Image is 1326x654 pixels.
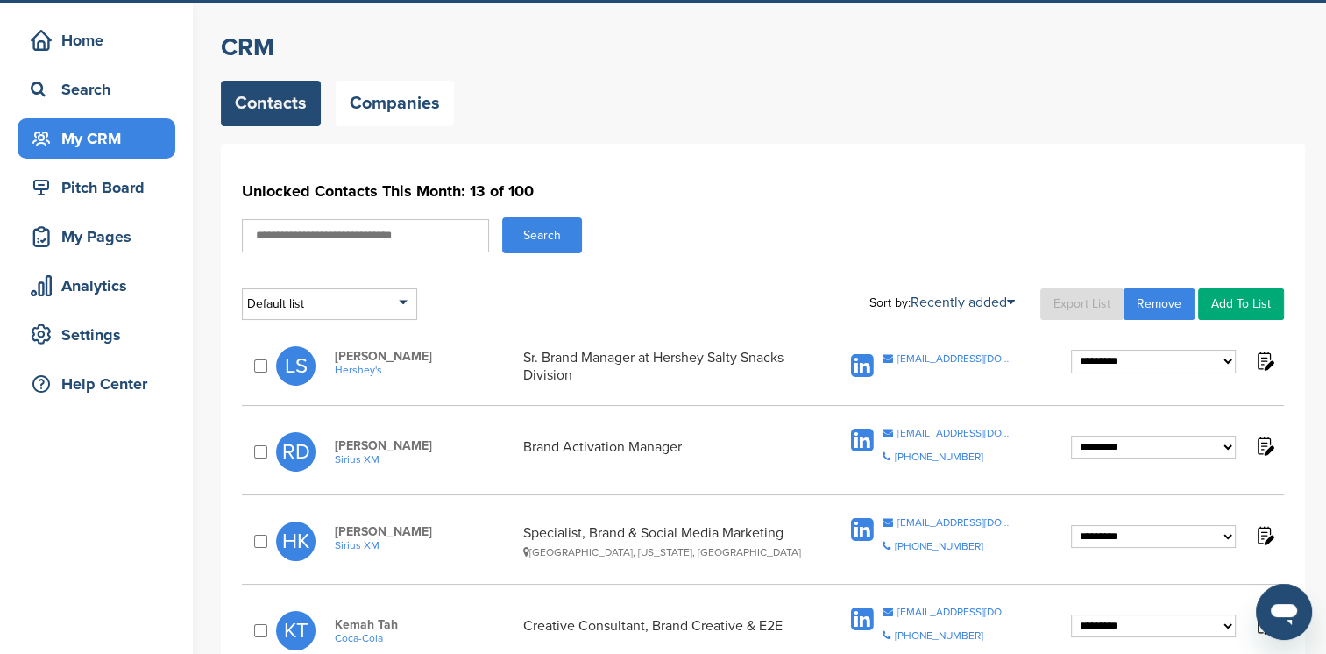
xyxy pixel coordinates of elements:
a: Help Center [18,364,175,404]
div: Analytics [26,270,175,302]
a: Recently added [911,294,1015,311]
div: Brand Activation Manager [523,438,805,466]
div: [EMAIL_ADDRESS][DOMAIN_NAME] [897,517,1014,528]
a: Export List [1040,288,1124,320]
a: Remove [1124,288,1195,320]
div: Specialist, Brand & Social Media Marketing [523,524,805,558]
span: Kemah Tah [335,617,514,632]
div: [PHONE_NUMBER] [895,451,983,462]
div: [GEOGRAPHIC_DATA], [US_STATE], [GEOGRAPHIC_DATA] [523,546,805,558]
h2: CRM [221,32,1305,63]
div: Pitch Board [26,172,175,203]
span: [PERSON_NAME] [335,349,514,364]
a: Companies [336,81,454,126]
a: Coca-Cola [335,632,514,644]
a: Sirius XM [335,539,514,551]
span: HK [276,522,316,561]
a: My Pages [18,217,175,257]
a: Hershey's [335,364,514,376]
iframe: Button to launch messaging window [1256,584,1312,640]
div: Sort by: [869,295,1015,309]
img: Notes [1253,350,1275,372]
a: Pitch Board [18,167,175,208]
div: [EMAIL_ADDRESS][DOMAIN_NAME] [897,353,1014,364]
img: Notes [1253,614,1275,636]
div: [PHONE_NUMBER] [895,630,983,641]
a: Sirius XM [335,453,514,466]
div: [PHONE_NUMBER] [895,541,983,551]
span: LS [276,346,316,386]
h1: Unlocked Contacts This Month: 13 of 100 [242,175,1284,207]
a: Settings [18,315,175,355]
div: My Pages [26,221,175,252]
a: Search [18,69,175,110]
div: Default list [242,288,417,320]
a: My CRM [18,118,175,159]
div: My CRM [26,123,175,154]
div: Home [26,25,175,56]
a: Analytics [18,266,175,306]
img: Notes [1253,524,1275,546]
div: Settings [26,319,175,351]
a: Add To List [1198,288,1284,320]
span: [PERSON_NAME] [335,438,514,453]
span: KT [276,611,316,650]
div: Creative Consultant, Brand Creative & E2E [523,617,805,644]
a: Contacts [221,81,321,126]
div: Sr. Brand Manager at Hershey Salty Snacks Division [523,349,805,384]
button: Search [502,217,582,253]
span: [PERSON_NAME] [335,524,514,539]
div: Help Center [26,368,175,400]
a: Home [18,20,175,60]
div: [EMAIL_ADDRESS][DOMAIN_NAME] [897,607,1014,617]
div: [EMAIL_ADDRESS][DOMAIN_NAME] [897,428,1014,438]
div: Search [26,74,175,105]
img: Notes [1253,435,1275,457]
span: RD [276,432,316,472]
